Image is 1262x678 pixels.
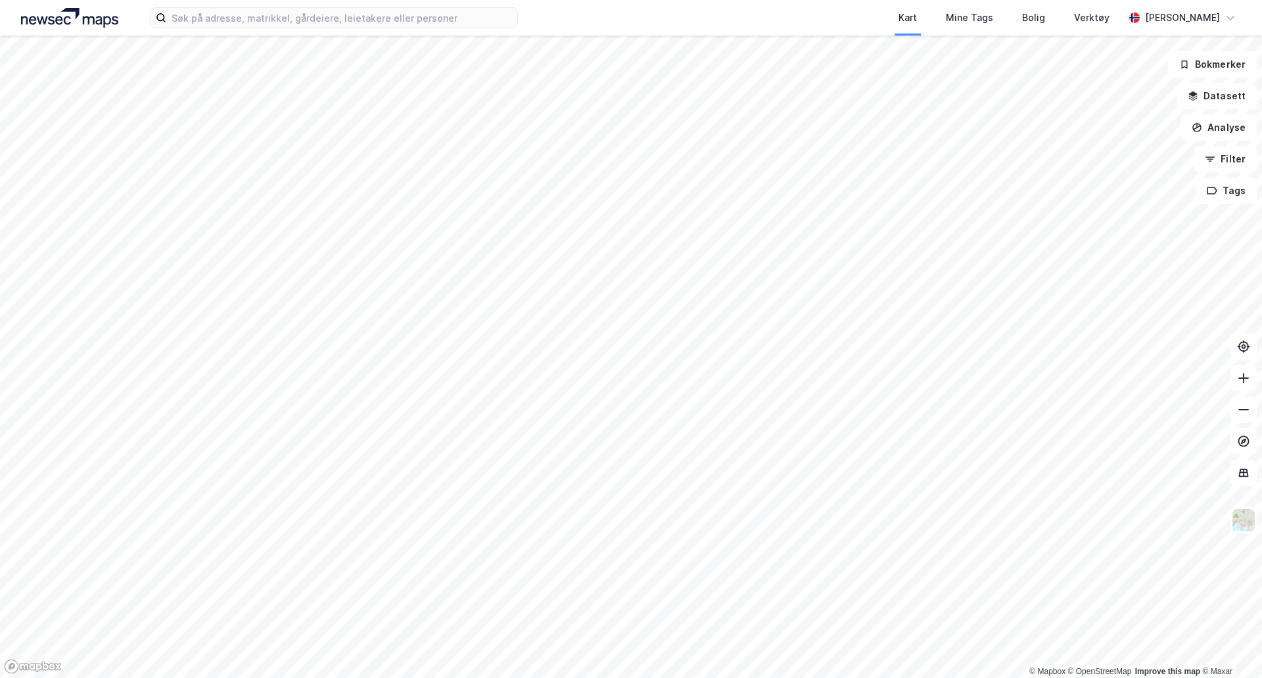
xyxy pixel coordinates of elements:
[1074,10,1110,26] div: Verktøy
[899,10,917,26] div: Kart
[1196,615,1262,678] div: Kontrollprogram for chat
[166,8,517,28] input: Søk på adresse, matrikkel, gårdeiere, leietakere eller personer
[1022,10,1045,26] div: Bolig
[1145,10,1220,26] div: [PERSON_NAME]
[946,10,993,26] div: Mine Tags
[1196,615,1262,678] iframe: Chat Widget
[21,8,118,28] img: logo.a4113a55bc3d86da70a041830d287a7e.svg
